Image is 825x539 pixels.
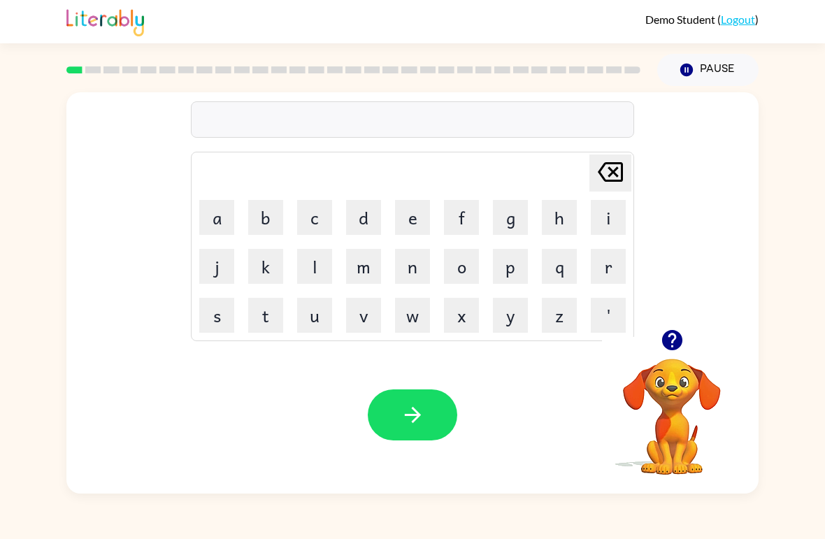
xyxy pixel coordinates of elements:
[346,249,381,284] button: m
[542,249,577,284] button: q
[395,249,430,284] button: n
[297,249,332,284] button: l
[493,200,528,235] button: g
[645,13,717,26] span: Demo Student
[395,298,430,333] button: w
[591,249,626,284] button: r
[297,298,332,333] button: u
[645,13,759,26] div: ( )
[248,298,283,333] button: t
[346,200,381,235] button: d
[591,298,626,333] button: '
[395,200,430,235] button: e
[542,200,577,235] button: h
[444,200,479,235] button: f
[493,249,528,284] button: p
[248,249,283,284] button: k
[657,54,759,86] button: Pause
[199,200,234,235] button: a
[297,200,332,235] button: c
[542,298,577,333] button: z
[199,249,234,284] button: j
[721,13,755,26] a: Logout
[444,249,479,284] button: o
[346,298,381,333] button: v
[493,298,528,333] button: y
[444,298,479,333] button: x
[66,6,144,36] img: Literably
[591,200,626,235] button: i
[199,298,234,333] button: s
[248,200,283,235] button: b
[602,337,742,477] video: Your browser must support playing .mp4 files to use Literably. Please try using another browser.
